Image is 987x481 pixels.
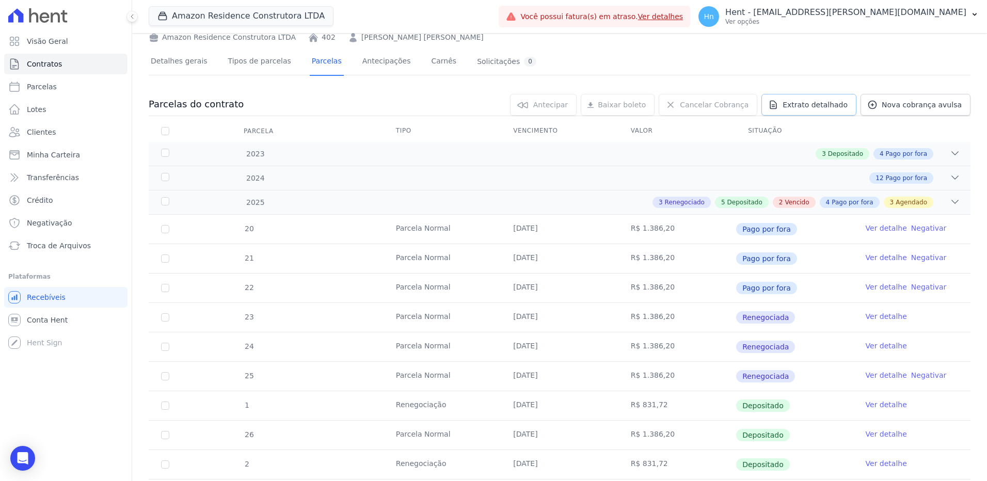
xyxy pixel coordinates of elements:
td: R$ 1.386,20 [618,274,736,302]
a: Recebíveis [4,287,128,308]
span: Renegociada [736,341,795,353]
input: Só é possível selecionar pagamentos em aberto [161,284,169,292]
td: [DATE] [501,421,618,450]
p: Hent - [EMAIL_ADDRESS][PERSON_NAME][DOMAIN_NAME] [725,7,966,18]
span: Pago por fora [736,223,797,235]
p: Ver opções [725,18,966,26]
th: Situação [736,120,853,142]
span: 20 [244,225,254,233]
a: Antecipações [360,49,413,76]
span: 4 [880,149,884,158]
a: Ver detalhe [866,223,907,233]
span: Minha Carteira [27,150,80,160]
h3: Parcelas do contrato [149,98,244,110]
span: 21 [244,254,254,262]
span: Pago por fora [736,282,797,294]
div: Amazon Residence Construtora LTDA [149,32,296,43]
a: Parcelas [310,49,344,76]
button: Hn Hent - [EMAIL_ADDRESS][PERSON_NAME][DOMAIN_NAME] Ver opções [690,2,987,31]
span: Negativação [27,218,72,228]
span: Recebíveis [27,292,66,302]
span: Contratos [27,59,62,69]
a: Negativar [911,371,947,379]
td: [DATE] [501,215,618,244]
span: 3 [890,198,894,207]
div: Parcela [231,121,286,141]
span: Pago por fora [886,173,927,183]
input: Só é possível selecionar pagamentos em aberto [161,343,169,351]
td: [DATE] [501,274,618,302]
th: Valor [618,120,736,142]
a: Nova cobrança avulsa [861,94,970,116]
span: Conta Hent [27,315,68,325]
input: Só é possível selecionar pagamentos em aberto [161,460,169,469]
td: Renegociação [384,450,501,479]
a: Negativar [911,253,947,262]
a: Ver detalhe [866,252,907,263]
span: Transferências [27,172,79,183]
a: [PERSON_NAME] [PERSON_NAME] [361,32,484,43]
a: Detalhes gerais [149,49,210,76]
span: 3 [822,149,826,158]
span: Lotes [27,104,46,115]
a: Parcelas [4,76,128,97]
td: [DATE] [501,362,618,391]
a: Visão Geral [4,31,128,52]
a: Ver detalhes [638,12,683,21]
span: Pago por fora [886,149,927,158]
a: Ver detalhe [866,370,907,380]
a: Negativação [4,213,128,233]
a: Solicitações0 [475,49,538,76]
td: Parcela Normal [384,421,501,450]
a: Clientes [4,122,128,142]
a: Negativar [911,224,947,232]
span: Hn [704,13,713,20]
span: 1 [244,401,249,409]
span: Extrato detalhado [783,100,848,110]
div: Plataformas [8,270,123,283]
a: Troca de Arquivos [4,235,128,256]
td: R$ 831,72 [618,450,736,479]
span: 12 [875,173,883,183]
a: Contratos [4,54,128,74]
span: Visão Geral [27,36,68,46]
span: Você possui fatura(s) em atraso. [520,11,683,22]
td: Parcela Normal [384,244,501,273]
a: Lotes [4,99,128,120]
input: Só é possível selecionar pagamentos em aberto [161,431,169,439]
a: Conta Hent [4,310,128,330]
td: [DATE] [501,391,618,420]
button: Amazon Residence Construtora LTDA [149,6,333,26]
a: Extrato detalhado [761,94,856,116]
a: Ver detalhe [866,429,907,439]
a: Ver detalhe [866,282,907,292]
td: [DATE] [501,244,618,273]
span: Renegociada [736,311,795,324]
td: Parcela Normal [384,215,501,244]
th: Tipo [384,120,501,142]
td: Parcela Normal [384,362,501,391]
div: Open Intercom Messenger [10,446,35,471]
td: R$ 1.386,20 [618,332,736,361]
a: Transferências [4,167,128,188]
span: Clientes [27,127,56,137]
span: 26 [244,430,254,439]
td: R$ 831,72 [618,391,736,420]
span: Vencido [785,198,809,207]
span: Troca de Arquivos [27,241,91,251]
input: Só é possível selecionar pagamentos em aberto [161,372,169,380]
span: Nova cobrança avulsa [882,100,962,110]
span: 3 [659,198,663,207]
a: Ver detalhe [866,458,907,469]
td: [DATE] [501,450,618,479]
span: 23 [244,313,254,321]
span: Depositado [736,458,790,471]
a: Carnês [429,49,458,76]
td: R$ 1.386,20 [618,244,736,273]
span: 25 [244,372,254,380]
input: Só é possível selecionar pagamentos em aberto [161,313,169,322]
span: 22 [244,283,254,292]
span: Depositado [736,399,790,412]
a: Ver detalhe [866,311,907,322]
a: Crédito [4,190,128,211]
